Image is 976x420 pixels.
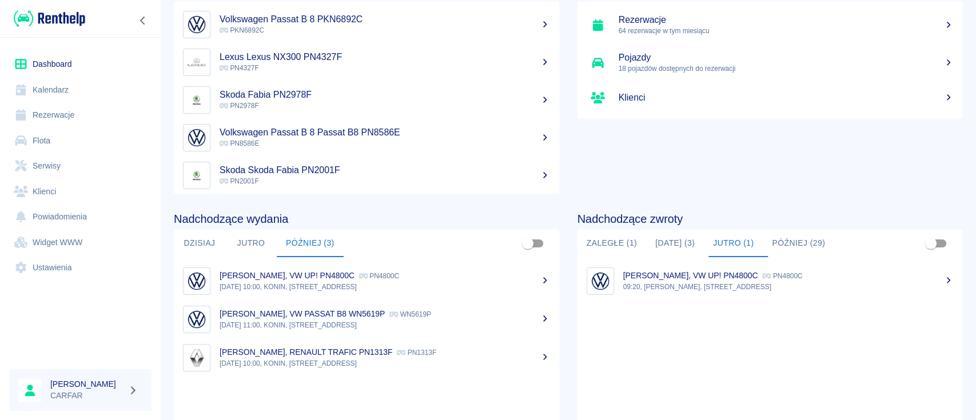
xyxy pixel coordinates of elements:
span: Pokaż przypisane tylko do mnie [517,233,539,254]
p: PN4800C [359,272,399,280]
span: PN2978F [220,102,259,110]
p: 18 pojazdów dostępnych do rezerwacji [619,63,954,74]
p: [PERSON_NAME], VW UP! PN4800C [623,271,758,280]
button: Dzisiaj [174,230,225,257]
h5: Rezerwacje [619,14,954,26]
a: Dashboard [9,51,152,77]
h4: Nadchodzące wydania [174,212,559,226]
a: Image[PERSON_NAME], RENAULT TRAFIC PN1313F PN1313F[DATE] 10:00, KONIN, [STREET_ADDRESS] [174,338,559,377]
h5: Lexus Lexus NX300 PN4327F [220,51,550,63]
p: 64 rezerwacje w tym miesiącu [619,26,954,36]
button: Później (3) [277,230,344,257]
a: Kalendarz [9,77,152,103]
p: PN1313F [397,349,436,357]
a: Renthelp logo [9,9,85,28]
a: ImageVolkswagen Passat B 8 PKN6892C PKN6892C [174,6,559,43]
a: Image[PERSON_NAME], VW PASSAT B8 WN5619P WN5619P[DATE] 11:00, KONIN, [STREET_ADDRESS] [174,300,559,338]
button: Później (29) [763,230,834,257]
a: Klienci [577,82,963,114]
button: [DATE] (3) [646,230,704,257]
h5: Klienci [619,92,954,103]
button: Zwiń nawigację [134,13,152,28]
h5: Skoda Skoda Fabia PN2001F [220,165,550,176]
a: Rezerwacje64 rezerwacje w tym miesiącu [577,6,963,44]
p: [DATE] 11:00, KONIN, [STREET_ADDRESS] [220,320,550,330]
button: Zaległe (1) [577,230,646,257]
p: 09:20, [PERSON_NAME], [STREET_ADDRESS] [623,282,954,292]
h5: Volkswagen Passat B 8 PKN6892C [220,14,550,25]
span: PN4327F [220,64,259,72]
span: PN8586E [220,139,259,147]
a: ImageSkoda Skoda Fabia PN2001F PN2001F [174,157,559,194]
img: Image [186,347,208,369]
p: [PERSON_NAME], RENAULT TRAFIC PN1313F [220,347,392,357]
a: Ustawienia [9,255,152,281]
p: WN5619P [389,310,431,318]
img: Image [186,127,208,149]
img: Image [186,309,208,330]
img: Image [186,165,208,186]
span: PKN6892C [220,26,264,34]
p: [PERSON_NAME], VW PASSAT B8 WN5619P [220,309,385,318]
a: ImageVolkswagen Passat B 8 Passat B8 PN8586E PN8586E [174,119,559,157]
img: Image [589,270,611,292]
a: Widget WWW [9,230,152,255]
img: Image [186,51,208,73]
button: Jutro (1) [704,230,763,257]
h4: Nadchodzące zwroty [577,212,963,226]
p: [DATE] 10:00, KONIN, [STREET_ADDRESS] [220,358,550,369]
p: CARFAR [50,390,124,402]
a: Klienci [9,179,152,205]
p: PN4800C [762,272,802,280]
img: Renthelp logo [14,9,85,28]
img: Image [186,89,208,111]
h6: [PERSON_NAME] [50,378,124,390]
a: Rezerwacje [9,102,152,128]
span: Pokaż przypisane tylko do mnie [920,233,942,254]
h5: Skoda Fabia PN2978F [220,89,550,101]
p: [PERSON_NAME], VW UP! PN4800C [220,271,354,280]
a: ImageLexus Lexus NX300 PN4327F PN4327F [174,43,559,81]
img: Image [186,270,208,292]
span: PN2001F [220,177,259,185]
h5: Volkswagen Passat B 8 Passat B8 PN8586E [220,127,550,138]
a: Flota [9,128,152,154]
a: Serwisy [9,153,152,179]
a: Powiadomienia [9,204,152,230]
h5: Pojazdy [619,52,954,63]
button: Jutro [225,230,277,257]
a: Image[PERSON_NAME], VW UP! PN4800C PN4800C09:20, [PERSON_NAME], [STREET_ADDRESS] [577,262,963,300]
a: ImageSkoda Fabia PN2978F PN2978F [174,81,559,119]
a: Pojazdy18 pojazdów dostępnych do rezerwacji [577,44,963,82]
img: Image [186,14,208,35]
p: [DATE] 10:00, KONIN, [STREET_ADDRESS] [220,282,550,292]
a: Image[PERSON_NAME], VW UP! PN4800C PN4800C[DATE] 10:00, KONIN, [STREET_ADDRESS] [174,262,559,300]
